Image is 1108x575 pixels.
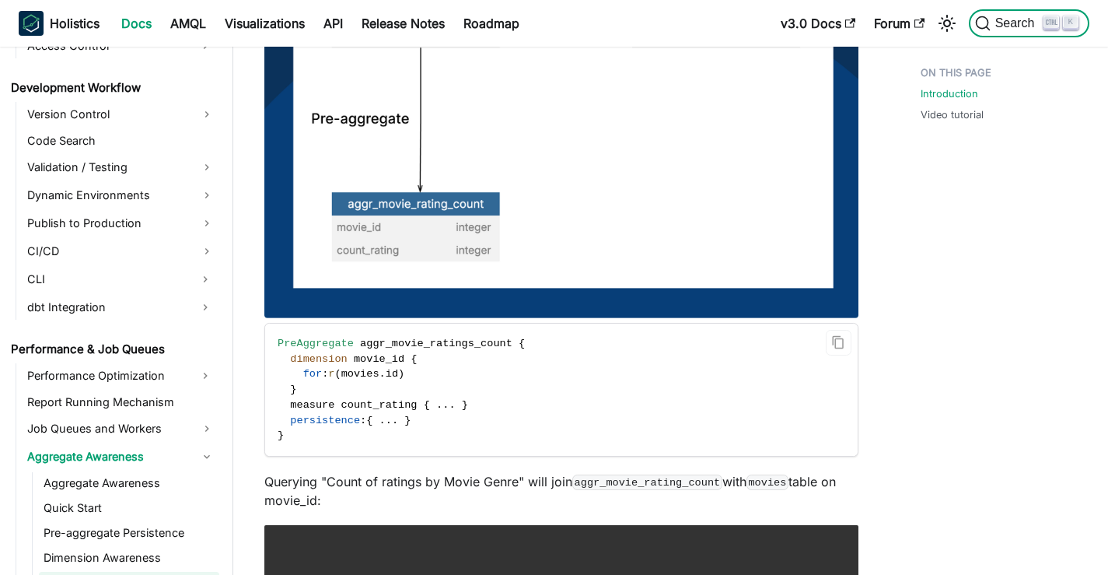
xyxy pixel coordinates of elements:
span: : [322,368,328,380]
span: movies [341,368,379,380]
span: } [404,415,411,426]
a: Roadmap [454,11,529,36]
span: id [386,368,398,380]
a: CI/CD [23,239,219,264]
span: { [411,353,417,365]
kbd: K [1063,16,1078,30]
a: Development Workflow [6,77,219,99]
a: Quick Start [39,497,219,519]
span: . [392,415,398,426]
span: dimension [290,353,347,365]
a: Code Search [23,130,219,152]
img: Holistics [19,11,44,36]
b: Holistics [50,14,100,33]
a: Version Control [23,102,219,127]
code: aggr_movie_rating_count [572,475,722,490]
a: Introduction [921,86,978,101]
a: Aggregate Awareness [39,472,219,494]
button: Switch between dark and light mode (currently light mode) [935,11,959,36]
span: } [278,429,284,441]
span: . [442,399,449,411]
span: : [360,415,366,426]
span: persistence [290,415,360,426]
p: Querying "Count of ratings by Movie Genre" will join with table on movie_id: [264,472,858,510]
a: Forum [865,11,934,36]
span: PreAggregate [278,338,354,349]
a: dbt Integration [23,295,191,320]
a: Video tutorial [921,107,984,122]
span: { [424,399,430,411]
span: . [449,399,455,411]
a: Docs [112,11,161,36]
span: { [519,338,525,349]
a: Pre-aggregate Persistence [39,522,219,544]
a: Release Notes [352,11,454,36]
a: v3.0 Docs [771,11,865,36]
a: Validation / Testing [23,155,219,180]
span: . [386,415,392,426]
a: CLI [23,267,191,292]
span: . [379,415,386,426]
a: Dimension Awareness [39,547,219,569]
span: ( [334,368,341,380]
span: measure [290,399,334,411]
span: ) [398,368,404,380]
span: . [379,368,386,380]
button: Expand sidebar category 'dbt Integration' [191,295,219,320]
span: for [303,368,322,380]
code: movies [746,475,788,490]
span: r [328,368,334,380]
span: . [436,399,442,411]
a: Performance & Job Queues [6,338,219,360]
span: count_rating [341,399,418,411]
button: Expand sidebar category 'Performance Optimization' [191,363,219,388]
span: movie_id [354,353,404,365]
a: Publish to Production [23,211,219,236]
a: Dynamic Environments [23,183,219,208]
a: Aggregate Awareness [23,444,219,469]
a: Visualizations [215,11,314,36]
a: AMQL [161,11,215,36]
span: Search [991,16,1044,30]
a: Job Queues and Workers [23,416,219,441]
a: HolisticsHolistics [19,11,100,36]
button: Copy code to clipboard [826,330,851,356]
button: Expand sidebar category 'CLI' [191,267,219,292]
a: Performance Optimization [23,363,191,388]
button: Search (Ctrl+K) [969,9,1089,37]
span: } [462,399,468,411]
span: } [290,384,296,395]
span: { [366,415,372,426]
a: Report Running Mechanism [23,391,219,413]
span: aggr_movie_ratings_count [360,338,512,349]
a: API [314,11,352,36]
